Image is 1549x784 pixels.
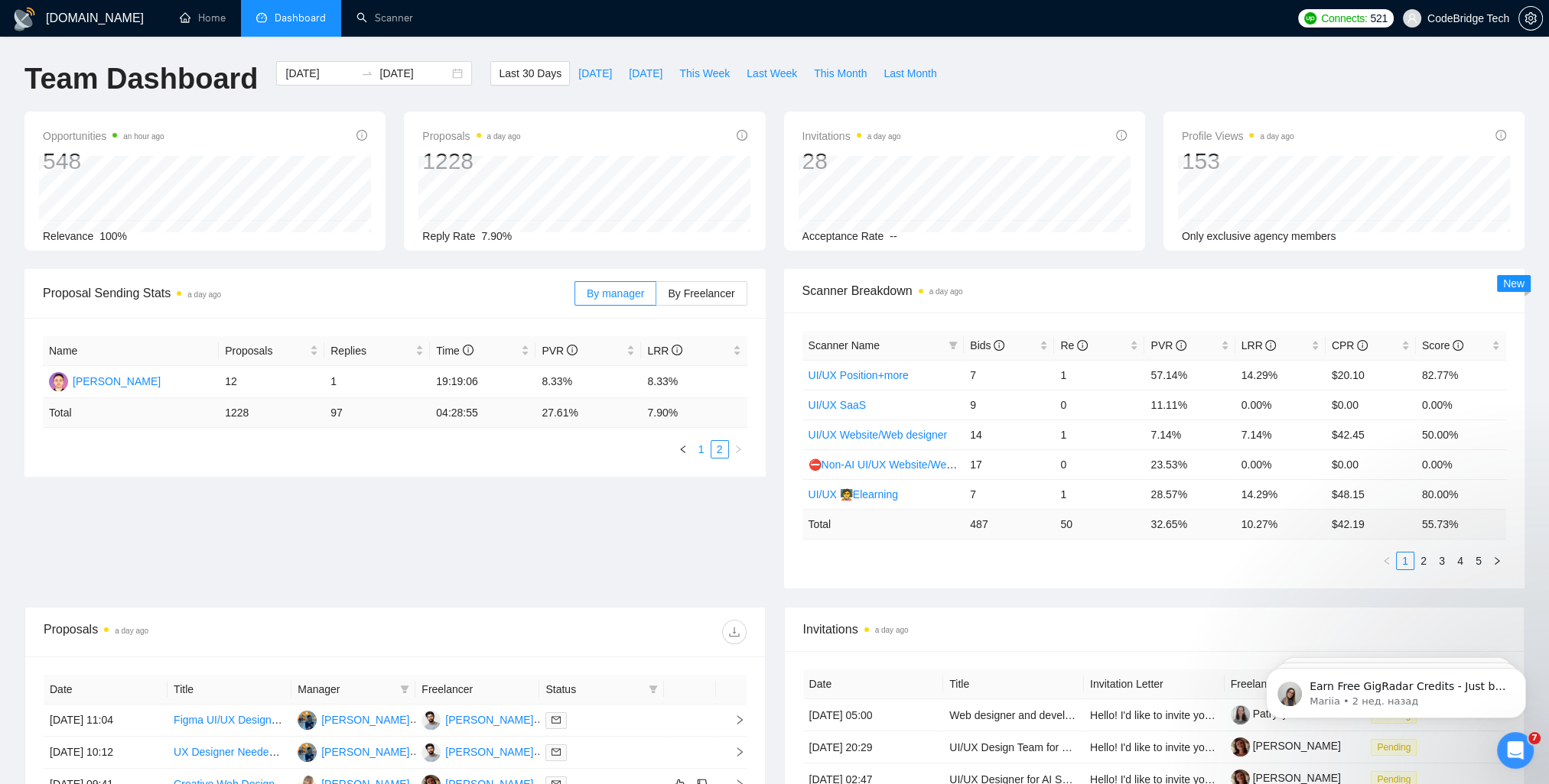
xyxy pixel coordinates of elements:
[44,675,168,705] th: Date
[737,130,747,141] span: info-circle
[802,509,965,539] td: Total
[802,230,884,242] span: Acceptance Rate
[1422,339,1463,352] span: Score
[890,230,897,242] span: --
[1235,479,1326,509] td: 14.29%
[679,65,730,82] span: This Week
[809,488,898,501] a: UI/UX 🧑‍🏫Elearning
[1144,390,1235,420] td: 11.11%
[1231,737,1250,756] img: c13eRwMvUlzo-XLg2uvHvFCVtnE4MC0Iv6MtAo1ebavpSsne99UkWfEKIiY0bp85Ns
[723,626,746,638] span: download
[1235,449,1326,479] td: 0.00%
[1182,127,1294,145] span: Profile Views
[1416,360,1506,390] td: 82.77%
[802,127,901,145] span: Invitations
[421,711,441,730] img: AT
[219,366,324,398] td: 12
[324,398,430,428] td: 97
[1054,420,1144,449] td: 1
[803,731,944,763] td: [DATE] 20:29
[1332,339,1368,352] span: CPR
[722,747,745,757] span: right
[641,366,747,398] td: 8.33%
[964,449,1054,479] td: 17
[1370,10,1387,27] span: 521
[1414,552,1433,570] li: 2
[803,620,1506,639] span: Invitations
[672,345,682,355] span: info-circle
[1326,390,1416,420] td: $0.00
[421,745,533,757] a: AT[PERSON_NAME]
[361,67,373,79] span: swap-right
[421,743,441,762] img: AT
[1453,340,1463,351] span: info-circle
[1231,705,1250,724] img: c10c9g9X2ZEso9S92Bz9-2yWqvWaYU3TbhNagi4CHt8MJMJjXKYGyepbgEMkKntOqH
[430,398,535,428] td: 04:28:55
[43,147,164,176] div: 548
[400,685,409,694] span: filter
[1470,552,1487,569] a: 5
[24,61,258,97] h1: Team Dashboard
[1326,509,1416,539] td: $ 42.19
[1451,552,1469,570] li: 4
[875,61,945,86] button: Last Month
[298,745,409,757] a: SA[PERSON_NAME]
[1054,360,1144,390] td: 1
[1378,552,1396,570] li: Previous Page
[1382,556,1391,565] span: left
[1260,132,1294,141] time: a day ago
[1054,390,1144,420] td: 0
[802,147,901,176] div: 28
[1416,449,1506,479] td: 0.00%
[44,737,168,769] td: [DATE] 10:12
[647,345,682,357] span: LRR
[321,711,409,728] div: [PERSON_NAME]
[809,399,866,411] a: UI/UX SaaS
[729,440,747,458] li: Next Page
[321,744,409,760] div: [PERSON_NAME]
[1371,740,1423,753] a: Pending
[679,445,688,454] span: left
[734,445,743,454] span: right
[168,675,291,705] th: Title
[1326,360,1416,390] td: $20.10
[1077,340,1088,351] span: info-circle
[219,398,324,428] td: 1228
[949,741,1292,753] a: UI/UX Design Team for Website Audit & Optimization Recommendations
[1407,13,1417,24] span: user
[649,685,658,694] span: filter
[49,374,161,387] a: YK[PERSON_NAME]
[964,509,1054,539] td: 487
[943,669,1084,699] th: Title
[738,61,805,86] button: Last Week
[671,61,738,86] button: This Week
[44,705,168,737] td: [DATE] 11:04
[330,342,412,359] span: Replies
[1371,739,1417,756] span: Pending
[1231,772,1341,784] a: [PERSON_NAME]
[1060,339,1088,352] span: Re
[552,715,561,724] span: mail
[1243,636,1549,743] iframe: Intercom notifications сообщение
[805,61,875,86] button: This Month
[482,230,513,242] span: 7.90%
[115,627,148,635] time: a day ago
[674,440,692,458] button: left
[168,705,291,737] td: Figma UI/UX Designer for Custom Web & Mobile UI Kit
[43,127,164,145] span: Opportunities
[949,341,958,350] span: filter
[1416,420,1506,449] td: 50.00%
[99,230,127,242] span: 100%
[1528,732,1541,744] span: 7
[1326,420,1416,449] td: $42.45
[567,345,578,355] span: info-circle
[1241,339,1277,352] span: LRR
[1144,360,1235,390] td: 57.14%
[174,714,434,726] a: Figma UI/UX Designer for Custom Web & Mobile UI Kit
[943,731,1084,763] td: UI/UX Design Team for Website Audit & Optimization Recommendations
[1054,479,1144,509] td: 1
[1116,130,1127,141] span: info-circle
[43,283,574,303] span: Proposal Sending Stats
